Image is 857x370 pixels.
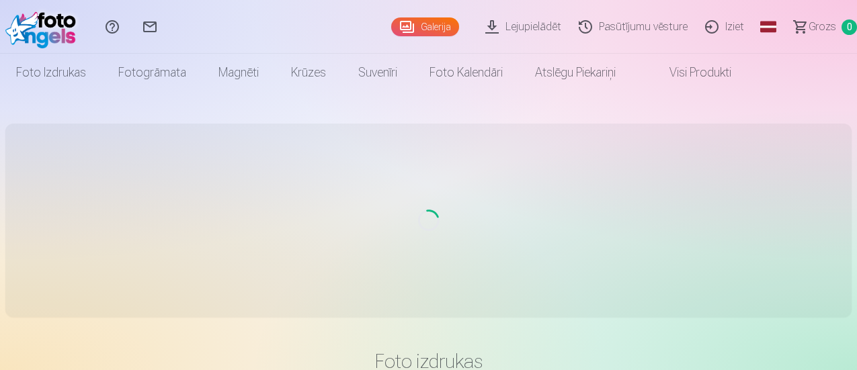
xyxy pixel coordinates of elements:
[342,54,413,91] a: Suvenīri
[842,19,857,35] span: 0
[275,54,342,91] a: Krūzes
[5,5,83,48] img: /fa1
[413,54,519,91] a: Foto kalendāri
[391,17,459,36] a: Galerija
[519,54,632,91] a: Atslēgu piekariņi
[102,54,202,91] a: Fotogrāmata
[809,19,836,35] span: Grozs
[202,54,275,91] a: Magnēti
[632,54,747,91] a: Visi produkti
